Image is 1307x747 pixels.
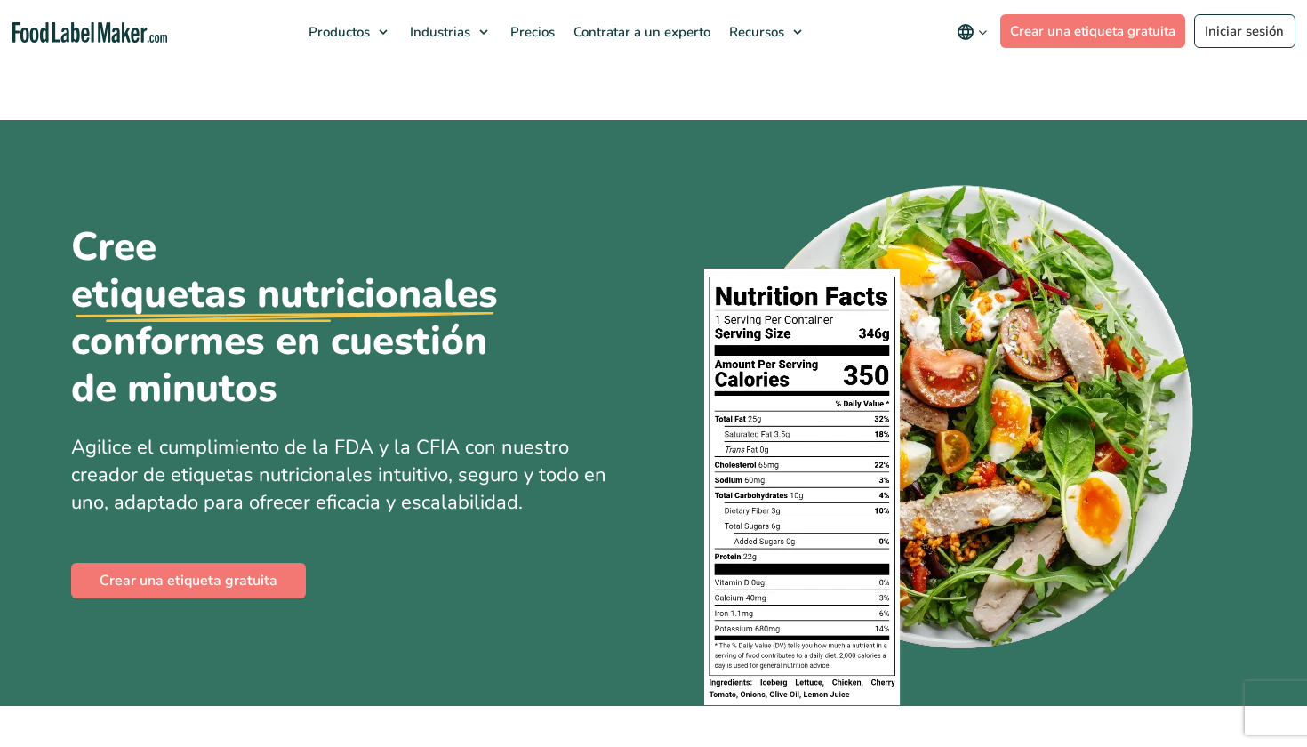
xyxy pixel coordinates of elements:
a: Crear una etiqueta gratuita [71,563,306,598]
span: Industrias [405,23,472,41]
u: etiquetas nutricionales [71,271,498,318]
span: Recursos [724,23,786,41]
span: Agilice el cumplimiento de la FDA y la CFIA con nuestro creador de etiquetas nutricionales intuit... [71,434,606,516]
span: Contratar a un experto [568,23,712,41]
a: Crear una etiqueta gratuita [1000,14,1186,48]
img: Un plato de comida con una etiqueta de información nutricional encima. [704,173,1199,706]
h1: Cree conformes en cuestión de minutos [71,224,533,413]
span: Productos [303,23,372,41]
span: Precios [505,23,557,41]
a: Iniciar sesión [1194,14,1295,48]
